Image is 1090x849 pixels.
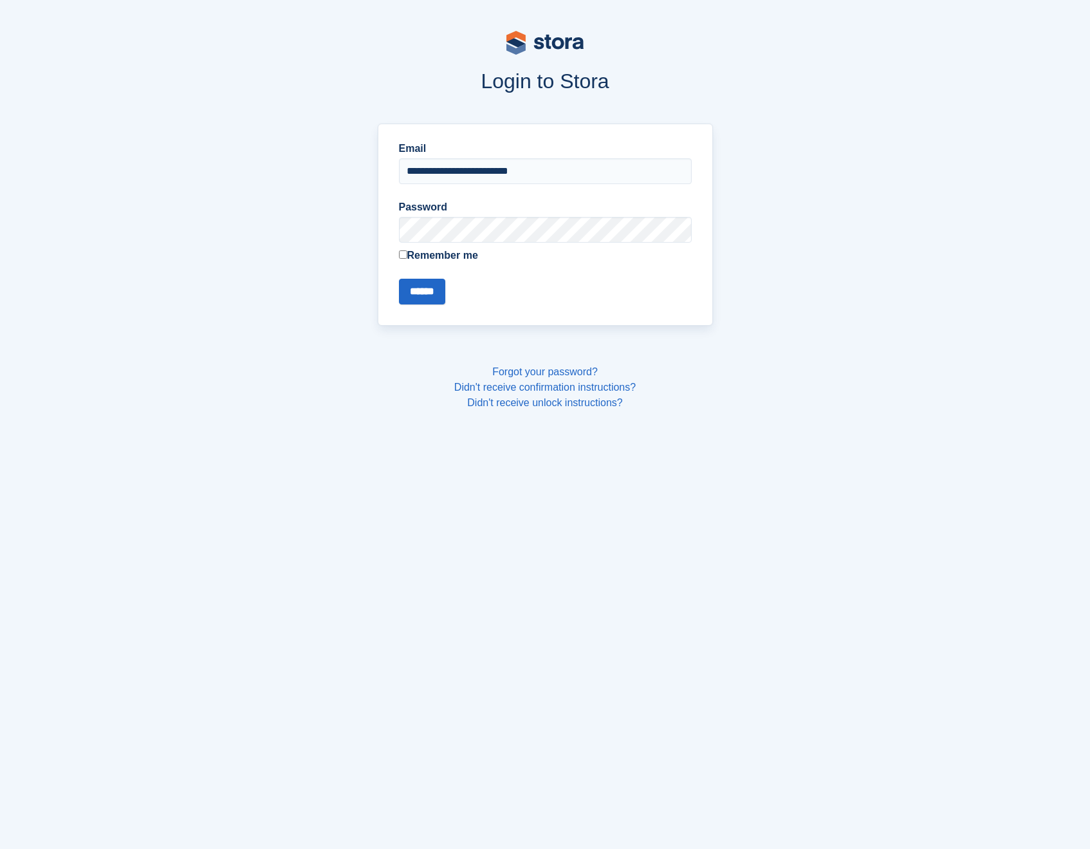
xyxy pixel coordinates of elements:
[506,31,584,55] img: stora-logo-53a41332b3708ae10de48c4981b4e9114cc0af31d8433b30ea865607fb682f29.svg
[399,141,692,156] label: Email
[132,70,958,93] h1: Login to Stora
[399,250,407,259] input: Remember me
[454,382,636,393] a: Didn't receive confirmation instructions?
[399,200,692,215] label: Password
[467,397,622,408] a: Didn't receive unlock instructions?
[399,248,692,263] label: Remember me
[492,366,598,377] a: Forgot your password?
